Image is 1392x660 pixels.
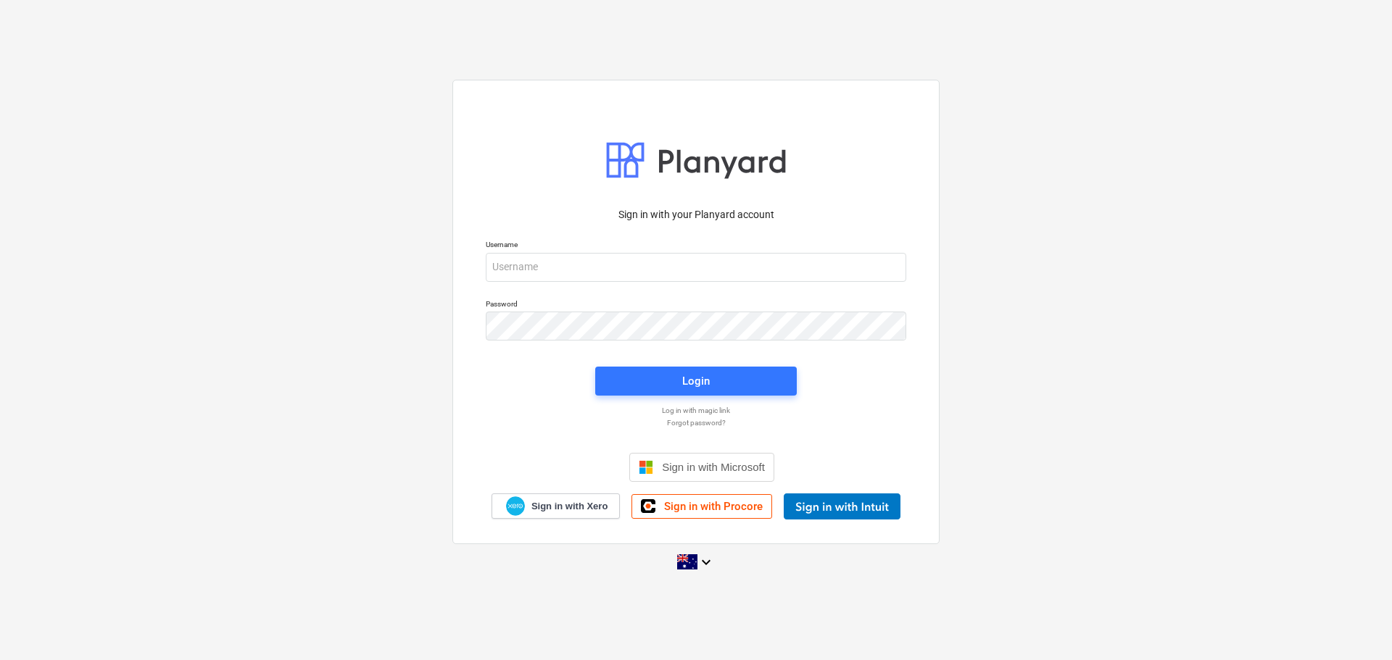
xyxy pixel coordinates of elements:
img: Microsoft logo [639,460,653,475]
button: Login [595,367,797,396]
div: Login [682,372,710,390]
p: Sign in with your Planyard account [486,207,906,222]
span: Sign in with Microsoft [662,461,765,473]
a: Sign in with Xero [492,493,621,519]
i: keyboard_arrow_down [697,554,715,571]
p: Password [486,299,906,312]
a: Forgot password? [478,418,913,427]
input: Username [486,253,906,282]
a: Log in with magic link [478,406,913,415]
img: Xero logo [506,496,525,516]
p: Username [486,240,906,252]
a: Sign in with Procore [631,494,772,519]
span: Sign in with Procore [664,500,763,513]
span: Sign in with Xero [531,500,608,513]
